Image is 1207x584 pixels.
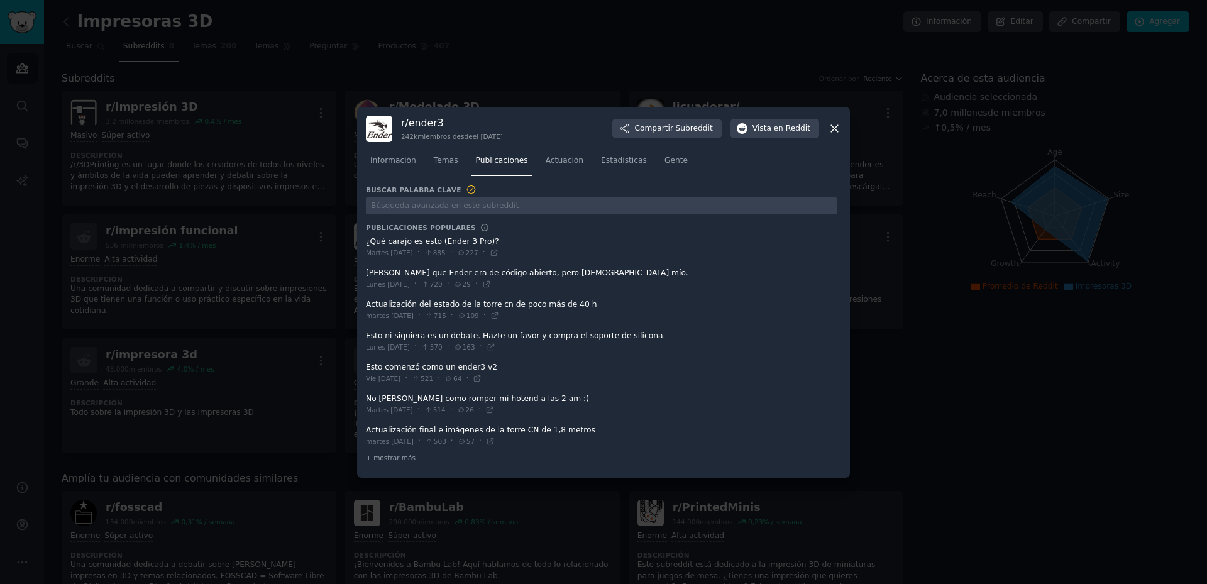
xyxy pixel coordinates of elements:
[483,248,485,256] font: ·
[421,375,433,382] font: 521
[434,156,458,165] font: Temas
[366,343,410,351] font: Lunes [DATE]
[450,405,453,414] font: ·
[438,373,440,382] font: ·
[366,454,416,461] font: + mostrar más
[774,124,810,133] font: en Reddit
[730,119,819,139] button: Vistaen Reddit
[418,436,421,445] font: ·
[366,197,837,214] input: Búsqueda avanzada en este subreddit
[433,249,446,256] font: 885
[541,151,588,177] a: Actuación
[664,156,688,165] font: Gente
[366,280,410,288] font: Lunes [DATE]
[634,124,673,133] font: Compartir
[447,342,449,351] font: ·
[366,151,421,177] a: Información
[418,311,421,319] font: ·
[430,280,443,288] font: 720
[366,116,392,142] img: Ender 3
[366,186,461,194] font: Buscar palabra clave
[366,224,476,231] font: Publicaciones populares
[752,124,771,133] font: Vista
[434,312,446,319] font: 715
[414,279,417,288] font: ·
[417,248,420,256] font: ·
[546,156,583,165] font: Actuación
[366,312,414,319] font: martes [DATE]
[466,438,475,445] font: 57
[417,405,420,414] font: ·
[601,156,647,165] font: Estadísticas
[366,406,413,414] font: Martes [DATE]
[447,279,449,288] font: ·
[480,342,482,351] font: ·
[471,151,532,177] a: Publicaciones
[450,248,453,256] font: ·
[414,342,417,351] font: ·
[466,406,474,414] font: 26
[451,436,453,445] font: ·
[434,438,446,445] font: 503
[597,151,651,177] a: Estadísticas
[463,280,471,288] font: 29
[405,373,407,382] font: ·
[401,117,409,129] font: r/
[478,405,481,414] font: ·
[366,438,414,445] font: martes [DATE]
[660,151,692,177] a: Gente
[483,311,486,319] font: ·
[466,249,478,256] font: 227
[479,436,482,445] font: ·
[473,133,503,140] font: el [DATE]
[370,156,416,165] font: Información
[475,279,478,288] font: ·
[366,249,413,256] font: Martes [DATE]
[401,133,417,140] font: 242k
[612,119,721,139] button: CompartirSubreddit
[463,343,475,351] font: 163
[429,151,463,177] a: Temas
[675,124,712,133] font: Subreddit
[433,406,446,414] font: 514
[430,343,443,351] font: 570
[466,312,479,319] font: 109
[409,117,444,129] font: ender3
[366,375,400,382] font: Vie [DATE]
[466,373,468,382] font: ·
[476,156,528,165] font: Publicaciones
[453,375,461,382] font: 64
[417,133,473,140] font: miembros desde
[451,311,453,319] font: ·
